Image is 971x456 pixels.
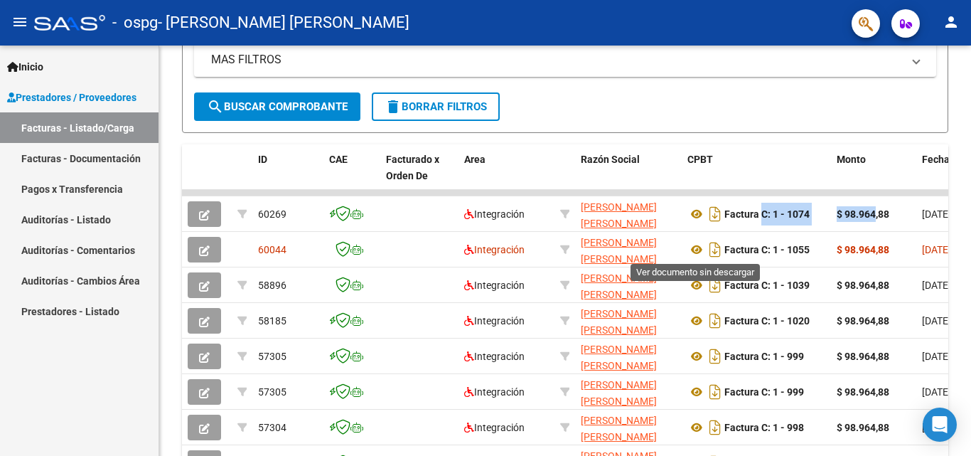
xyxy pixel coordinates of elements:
strong: $ 98.964,88 [837,386,889,398]
span: 57305 [258,351,286,362]
i: Descargar documento [706,416,724,439]
div: 27359419622 [581,341,676,371]
span: [DATE] [922,315,951,327]
strong: Factura C: 1 - 1039 [724,280,810,291]
strong: $ 98.964,88 [837,208,889,220]
span: - [PERSON_NAME] [PERSON_NAME] [158,7,409,38]
i: Descargar documento [706,345,724,368]
span: 58185 [258,315,286,327]
span: ID [258,154,267,165]
datatable-header-cell: Facturado x Orden De [380,144,458,207]
mat-panel-title: MAS FILTROS [211,52,902,68]
span: [DATE] [922,422,951,433]
strong: Factura C: 1 - 1074 [724,208,810,220]
span: Integración [464,422,525,433]
span: Inicio [7,59,43,75]
i: Descargar documento [706,203,724,226]
span: 57304 [258,422,286,433]
i: Descargar documento [706,381,724,403]
strong: $ 98.964,88 [837,422,889,433]
span: Monto [837,154,866,165]
span: Integración [464,386,525,398]
span: Integración [464,208,525,220]
i: Descargar documento [706,309,724,332]
mat-icon: person [943,14,960,31]
i: Descargar documento [706,274,724,297]
strong: $ 98.964,88 [837,315,889,327]
span: Integración [464,351,525,362]
strong: $ 98.964,88 [837,244,889,255]
datatable-header-cell: CPBT [682,144,831,207]
span: Area [464,154,485,165]
span: Facturado x Orden De [386,154,439,181]
span: 58896 [258,280,286,291]
div: 27359419622 [581,377,676,407]
span: [DATE] [922,208,951,220]
div: 27359419622 [581,199,676,229]
span: 57305 [258,386,286,398]
span: [PERSON_NAME] [PERSON_NAME] [581,308,657,336]
span: 60044 [258,244,286,255]
span: - ospg [112,7,158,38]
datatable-header-cell: Area [458,144,554,207]
mat-icon: menu [11,14,28,31]
span: Integración [464,244,525,255]
span: [PERSON_NAME] [PERSON_NAME] [581,379,657,407]
span: [PERSON_NAME] [PERSON_NAME] [581,344,657,371]
strong: $ 98.964,88 [837,351,889,362]
span: Prestadores / Proveedores [7,90,136,105]
span: [DATE] [922,244,951,255]
span: Razón Social [581,154,640,165]
span: [PERSON_NAME] [PERSON_NAME] [581,272,657,300]
span: Borrar Filtros [385,100,487,113]
datatable-header-cell: Monto [831,144,916,207]
strong: Factura C: 1 - 1020 [724,315,810,327]
span: [DATE] [922,280,951,291]
strong: Factura C: 1 - 999 [724,351,804,362]
div: 27359419622 [581,235,676,265]
span: CPBT [687,154,713,165]
div: 27359419622 [581,270,676,300]
span: [DATE] [922,386,951,398]
button: Buscar Comprobante [194,92,360,121]
span: CAE [329,154,348,165]
strong: Factura C: 1 - 999 [724,386,804,398]
strong: $ 98.964,88 [837,280,889,291]
mat-icon: delete [385,98,402,115]
span: [DATE] [922,351,951,362]
span: [PERSON_NAME] [PERSON_NAME] [581,237,657,265]
button: Borrar Filtros [372,92,500,121]
div: Open Intercom Messenger [923,408,957,442]
span: 60269 [258,208,286,220]
i: Descargar documento [706,238,724,261]
strong: Factura C: 1 - 998 [724,422,804,433]
span: Integración [464,280,525,291]
div: 27359419622 [581,306,676,336]
mat-expansion-panel-header: MAS FILTROS [194,43,936,77]
span: [PERSON_NAME] [PERSON_NAME] [581,415,657,442]
mat-icon: search [207,98,224,115]
span: Integración [464,315,525,327]
span: [PERSON_NAME] [PERSON_NAME] [581,201,657,229]
span: Buscar Comprobante [207,100,348,113]
strong: Factura C: 1 - 1055 [724,244,810,255]
datatable-header-cell: CAE [323,144,380,207]
div: 27359419622 [581,413,676,442]
datatable-header-cell: ID [252,144,323,207]
datatable-header-cell: Razón Social [575,144,682,207]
